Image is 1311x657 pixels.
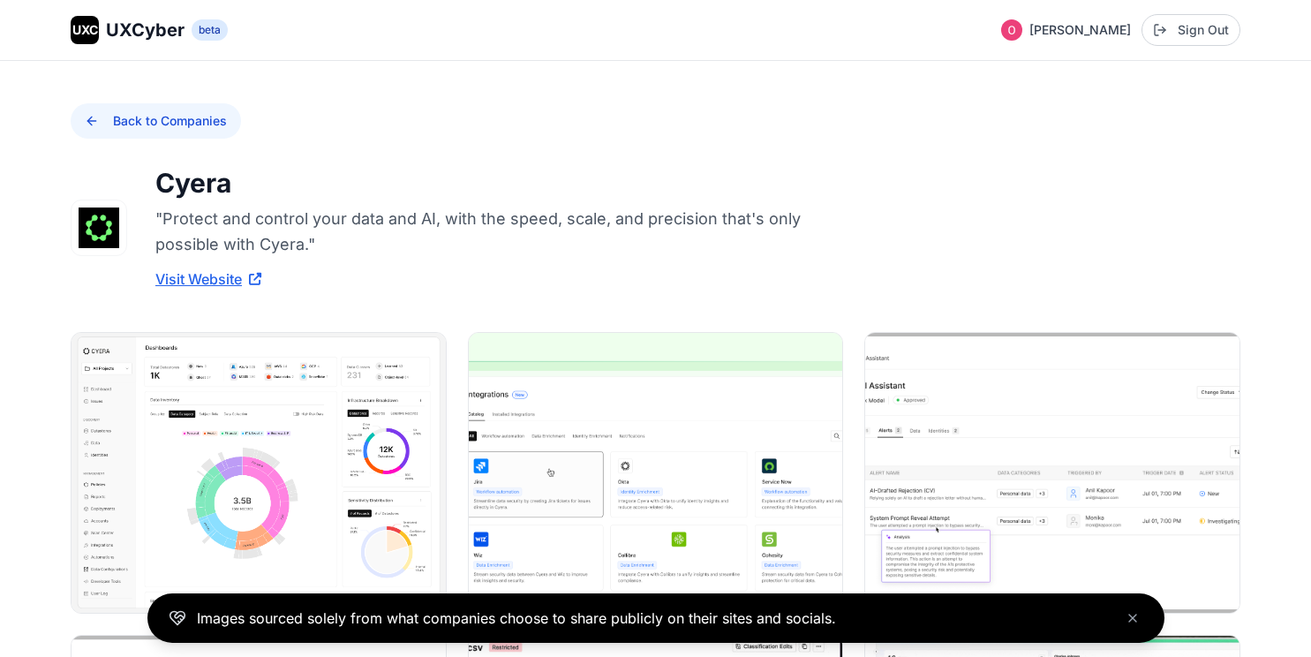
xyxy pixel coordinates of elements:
[197,608,836,629] p: Images sourced solely from what companies choose to share publicly on their sites and socials.
[1122,608,1143,629] button: Close banner
[71,114,241,132] a: Back to Companies
[1141,14,1240,46] button: Sign Out
[71,16,228,44] a: UXCUXCyberbeta
[1029,21,1131,39] span: [PERSON_NAME]
[1001,19,1022,41] img: Profile
[71,103,241,139] button: Back to Companies
[72,200,126,255] img: Cyera logo
[155,268,261,290] a: Visit Website
[192,19,228,41] span: beta
[155,206,862,258] p: "Protect and control your data and AI, with the speed, scale, and precision that's only possible ...
[72,333,446,613] img: Cyera image 1
[155,167,862,199] h1: Cyera
[469,333,843,613] img: Cyera image 2
[865,333,1239,613] img: Cyera image 3
[72,21,98,39] span: UXC
[106,18,185,42] span: UXCyber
